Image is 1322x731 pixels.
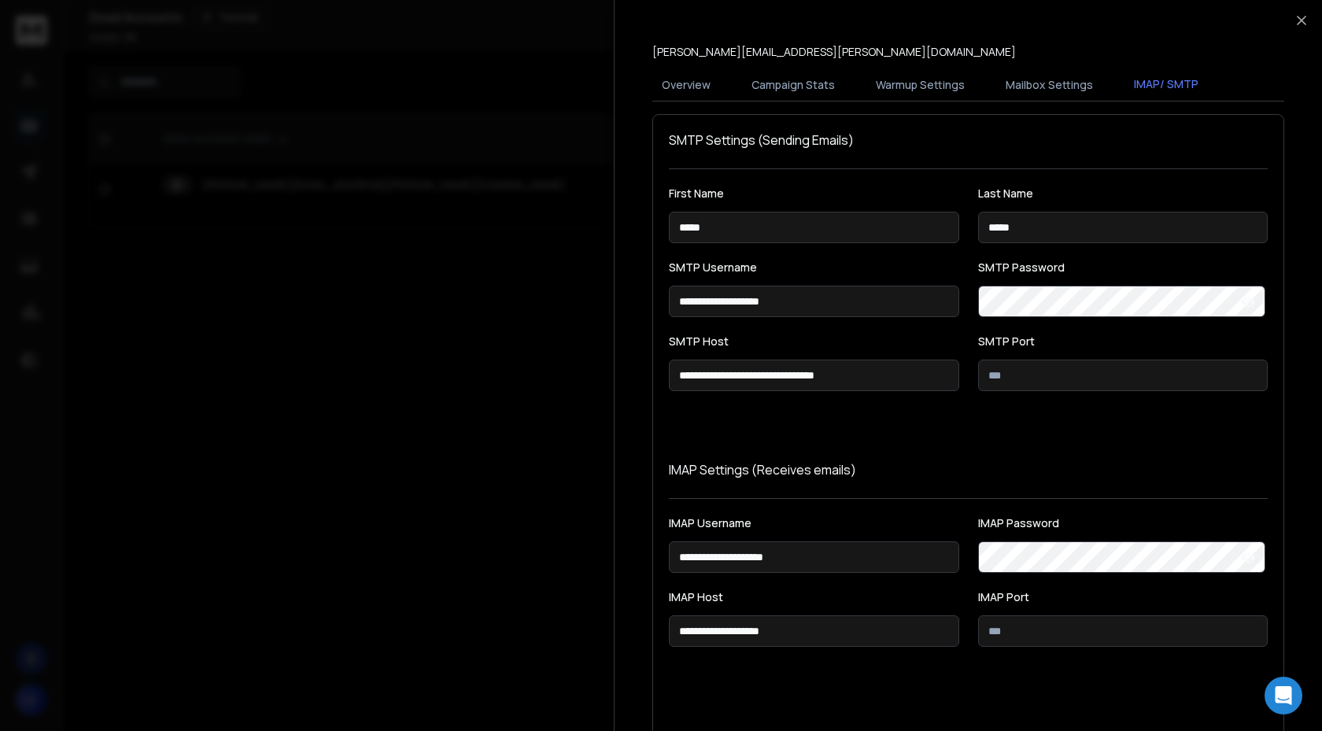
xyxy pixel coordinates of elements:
[669,131,1268,150] h1: SMTP Settings (Sending Emails)
[866,68,974,102] button: Warmup Settings
[669,592,959,603] label: IMAP Host
[996,68,1102,102] button: Mailbox Settings
[669,518,959,529] label: IMAP Username
[652,44,1016,60] p: [PERSON_NAME][EMAIL_ADDRESS][PERSON_NAME][DOMAIN_NAME]
[669,262,959,273] label: SMTP Username
[669,188,959,199] label: First Name
[742,68,844,102] button: Campaign Stats
[978,188,1268,199] label: Last Name
[978,262,1268,273] label: SMTP Password
[669,336,959,347] label: SMTP Host
[978,518,1268,529] label: IMAP Password
[669,460,1268,479] p: IMAP Settings (Receives emails)
[1265,677,1302,714] div: Open Intercom Messenger
[978,592,1268,603] label: IMAP Port
[978,336,1268,347] label: SMTP Port
[1124,67,1208,103] button: IMAP/ SMTP
[652,68,720,102] button: Overview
